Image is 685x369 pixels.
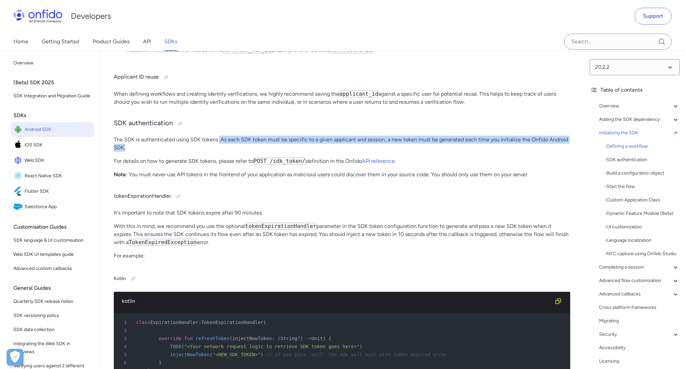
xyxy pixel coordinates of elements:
[297,336,300,341] span: ?
[114,90,570,106] p: When defining workflows and creating identity verifications, we highly recommend saving the again...
[599,277,680,285] div: Advanced flow customization
[604,183,680,191] div: - Start the flow
[198,320,201,325] span: :
[143,32,151,51] a: API
[150,320,198,325] span: ExpirationHandler
[599,102,680,110] a: Overview
[42,32,79,51] a: Getting Started
[11,323,94,336] a: SDK data collection
[25,125,91,134] span: Android SDK
[599,116,680,124] div: Adding the SDK dependency
[551,294,565,308] button: Copy code snippet button
[245,223,317,230] code: tokenExpirationHandler
[604,223,680,231] a: -UI customization
[13,312,91,320] span: SDK versioning policy
[11,309,94,322] a: SDK versioning policy
[362,158,395,164] a: API reference
[13,59,91,67] span: Overview
[13,265,91,273] span: Advanced custom callbacks
[164,32,177,51] a: SDKs
[13,32,28,51] a: Home
[11,56,94,70] a: Overview
[599,317,680,325] a: Migrating
[263,320,266,325] span: {
[604,156,680,164] a: -SDK authentication
[13,236,91,244] span: SDK language & UI customisation
[116,326,132,334] span: 2
[25,156,91,165] span: Web SDK
[13,297,91,306] span: Quarterly SDK release notes
[129,239,197,246] code: TokenExpiredException
[590,86,680,94] div: Table of contents
[359,344,362,349] span: )
[11,169,94,183] a: IconReact Native SDKReact Native SDK
[170,344,182,349] span: TODO
[170,352,210,357] span: injectNewToken
[599,290,680,298] a: Advanced callbacks
[329,336,331,341] span: {
[184,344,360,349] span: "<Your network request logic to retrieve SDK token goes here>"
[599,330,680,338] a: Security
[11,153,94,168] a: IconWeb SDKWeb SDK
[114,136,570,152] p: The SDK is authenticated using SDK tokens. As each SDK token must be specific to a given applican...
[13,187,25,196] img: IconFlutter SDK
[604,236,680,244] a: -Language localization
[13,125,25,134] img: IconAndroid SDK
[604,210,680,218] div: - Dynamic Feature Module (Beta)
[116,359,132,367] span: 6
[93,32,130,51] a: Product Guides
[196,336,230,341] span: refreshToken
[11,248,94,261] a: Web SDK UI templates guide
[311,336,323,341] span: Unit
[13,326,91,334] span: SDK data collection
[181,344,184,349] span: (
[11,138,94,152] a: IconiOS SDKiOS SDK
[604,169,680,177] a: -Build a configuration object
[300,336,303,341] span: )
[114,157,570,165] p: For details on how to generate SDK tokens, please refer to definition in the Onfido .
[13,340,91,356] span: Integrating the Web SDK in webviews
[13,202,25,212] img: IconSalesforce App
[184,336,193,341] span: fun
[13,140,25,150] img: IconiOS SDK
[604,142,680,150] a: -Defining a workflow
[599,129,680,137] a: Initializing the SDK
[604,210,680,218] a: -Dynamic Feature Module (Beta)
[323,336,326,341] span: )
[114,191,570,202] h4: tokenExpirationHandler
[116,342,132,351] span: 4
[604,142,680,150] div: - Defining a workflow
[13,92,91,100] span: SDK Integration and Migration Guide
[13,220,96,234] div: Customisation Guides
[599,357,680,365] a: Licensing
[13,9,62,23] img: Onfido Logo
[11,184,94,199] a: IconFlutter SDKFlutter SDK
[114,222,570,246] p: With this in mind, we recommend you use the optional parameter in the SDK token configuration fun...
[114,171,126,178] strong: Note
[11,89,94,103] a: SDK Integration and Migration Guide
[210,352,212,357] span: (
[25,202,91,212] span: Salesforce App
[604,223,680,231] div: - UI customization
[13,156,25,165] img: IconWeb SDK
[13,281,96,295] div: General Guides
[266,352,447,357] span: // if you pass `null` the sdk will exit with token expired error
[25,187,91,196] span: Flutter SDK
[564,34,672,50] input: Onfido search input field
[116,334,132,342] span: 3
[25,171,91,181] span: React Native SDK
[11,199,94,214] a: IconSalesforce AppSalesforce App
[13,109,96,122] div: SDKs
[11,234,94,247] a: SDK language & UI customisation
[599,304,680,312] div: Cross platform frameworks
[159,336,181,341] span: override
[599,344,680,352] div: Accessibility
[114,72,570,83] h4: Applicant ID reuse
[339,90,379,97] code: applicant_id
[11,337,94,359] a: Integrating the Web SDK in webviews
[114,252,570,260] p: For example:
[159,360,161,365] span: }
